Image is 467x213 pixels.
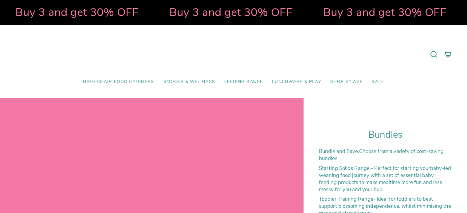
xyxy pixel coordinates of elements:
[322,5,445,20] strong: Buy 3 and get 30% OFF
[330,79,363,85] span: Shop by Age
[224,79,263,85] span: Feeding Range
[220,75,267,89] a: Feeding Range
[319,129,452,140] h1: Bundles
[319,165,451,193] span: baby-led weaning food journey with a set of essential baby feeding products to make mealtime more...
[319,195,373,203] strong: Toddler Training Range
[319,148,452,162] p: Choose from a variety of cost-saving bundles.
[78,75,159,89] a: High Chair Food Catchers
[14,5,137,20] strong: Buy 3 and get 30% OFF
[272,79,321,85] span: Lunchware & Play
[372,79,384,85] span: SALE
[267,75,325,89] a: Lunchware & Play
[319,165,370,172] strong: Starting Solids Range
[319,165,452,193] p: - Perfect for starting your
[159,75,220,89] a: Smocks & Wet Bags
[326,75,367,89] a: Shop by Age
[181,34,287,75] a: Mumma’s Little Helpers
[319,148,359,155] strong: Bundle and Save.
[163,79,215,85] span: Smocks & Wet Bags
[168,5,291,20] strong: Buy 3 and get 30% OFF
[367,75,389,89] a: SALE
[83,79,154,85] span: High Chair Food Catchers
